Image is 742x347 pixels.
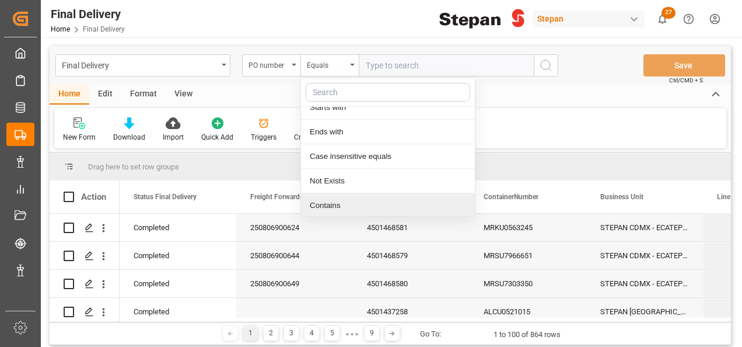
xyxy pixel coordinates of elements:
[669,76,703,85] span: Ctrl/CMD + S
[534,54,558,77] button: search button
[353,214,470,241] div: 4501468581
[51,5,125,23] div: Final Delivery
[294,132,352,143] div: Create Additionals
[345,329,358,338] div: ● ● ●
[134,299,222,325] div: Completed
[600,193,643,201] span: Business Unit
[353,242,470,269] div: 4501468579
[586,242,703,269] div: STEPAN CDMX - ECATEPEC
[301,144,475,169] div: Case insensitive equals
[353,298,470,325] div: 4501437258
[494,329,561,341] div: 1 to 100 of 864 rows
[63,132,96,143] div: New Form
[236,214,353,241] div: 250806900624
[365,326,379,341] div: 9
[243,326,258,341] div: 1
[50,85,89,105] div: Home
[300,54,359,77] button: close menu
[649,6,675,32] button: show 27 new notifications
[236,242,353,269] div: 250806900644
[301,95,475,120] div: Starts with
[55,54,230,77] button: open menu
[661,7,675,19] span: 27
[675,6,702,32] button: Help Center
[470,214,586,241] div: MRKU0563245
[643,54,725,77] button: Save
[89,85,121,105] div: Edit
[470,242,586,269] div: MRSU7966651
[134,193,197,201] span: Status Final Delivery
[359,54,534,77] input: Type to search
[249,57,288,71] div: PO number
[533,11,645,27] div: Stepan
[134,214,222,241] div: Completed
[420,328,441,340] div: Go To:
[62,57,218,72] div: Final Delivery
[50,214,120,242] div: Press SPACE to select this row.
[113,132,145,143] div: Download
[51,25,70,33] a: Home
[121,85,166,105] div: Format
[284,326,299,341] div: 3
[586,214,703,241] div: STEPAN CDMX - ECATEPEC
[81,192,106,202] div: Action
[50,298,120,326] div: Press SPACE to select this row.
[163,132,184,143] div: Import
[134,242,222,269] div: Completed
[533,8,649,30] button: Stepan
[250,193,328,201] span: Freight Forwarder Reference
[306,83,470,102] input: Search
[325,326,339,341] div: 5
[301,120,475,144] div: Ends with
[50,270,120,298] div: Press SPACE to select this row.
[304,326,319,341] div: 4
[50,242,120,270] div: Press SPACE to select this row.
[264,326,278,341] div: 2
[166,85,201,105] div: View
[301,193,475,218] div: Contains
[242,54,300,77] button: open menu
[301,169,475,193] div: Not Exists
[251,132,276,143] div: Triggers
[353,270,470,297] div: 4501468580
[586,270,703,297] div: STEPAN CDMX - ECATEPEC
[470,298,586,325] div: ALCU0521015
[307,57,346,71] div: Equals
[201,132,233,143] div: Quick Add
[470,270,586,297] div: MRSU7303350
[88,162,179,171] span: Drag here to set row groups
[484,193,538,201] span: ContainerNumber
[134,270,222,297] div: Completed
[439,9,524,29] img: Stepan_Company_logo.svg.png_1713531530.png
[236,270,353,297] div: 250806900649
[586,298,703,325] div: STEPAN [GEOGRAPHIC_DATA] - [PERSON_NAME]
